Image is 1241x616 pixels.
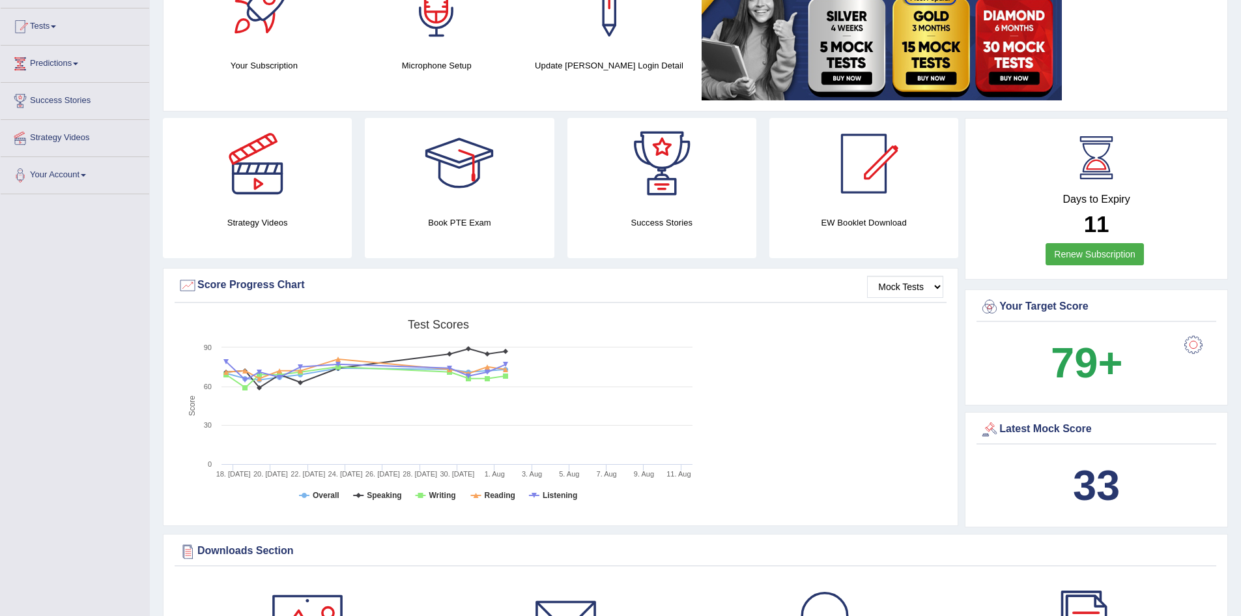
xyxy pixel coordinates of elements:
tspan: 26. [DATE] [365,470,400,478]
a: Success Stories [1,83,149,115]
text: 60 [204,383,212,390]
h4: Book PTE Exam [365,216,554,229]
tspan: Reading [485,491,515,500]
div: Downloads Section [178,542,1213,561]
a: Renew Subscription [1046,243,1144,265]
tspan: 9. Aug [634,470,654,478]
tspan: 24. [DATE] [328,470,363,478]
div: Score Progress Chart [178,276,943,295]
a: Strategy Videos [1,120,149,153]
tspan: 20. [DATE] [253,470,288,478]
div: Latest Mock Score [980,420,1213,439]
tspan: 11. Aug [666,470,691,478]
tspan: 3. Aug [522,470,542,478]
tspan: Listening [543,491,577,500]
text: 90 [204,344,212,351]
tspan: Score [188,396,197,417]
h4: Success Stories [567,216,756,229]
h4: Update [PERSON_NAME] Login Detail [530,59,689,72]
b: 79+ [1051,339,1122,387]
b: 33 [1073,462,1120,509]
tspan: Speaking [367,491,401,500]
tspan: 30. [DATE] [440,470,474,478]
a: Your Account [1,157,149,190]
text: 30 [204,421,212,429]
b: 11 [1084,211,1109,237]
tspan: 18. [DATE] [216,470,251,478]
tspan: 7. Aug [597,470,617,478]
h4: Your Subscription [184,59,344,72]
tspan: 28. [DATE] [403,470,437,478]
tspan: Test scores [408,318,469,331]
div: Your Target Score [980,297,1213,317]
tspan: 5. Aug [559,470,579,478]
tspan: 22. [DATE] [291,470,325,478]
text: 0 [208,460,212,468]
tspan: Overall [313,491,339,500]
h4: Days to Expiry [980,194,1213,205]
tspan: 1. Aug [485,470,505,478]
a: Tests [1,8,149,41]
h4: Microphone Setup [357,59,517,72]
tspan: Writing [429,491,455,500]
a: Predictions [1,46,149,78]
h4: EW Booklet Download [769,216,958,229]
h4: Strategy Videos [163,216,352,229]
